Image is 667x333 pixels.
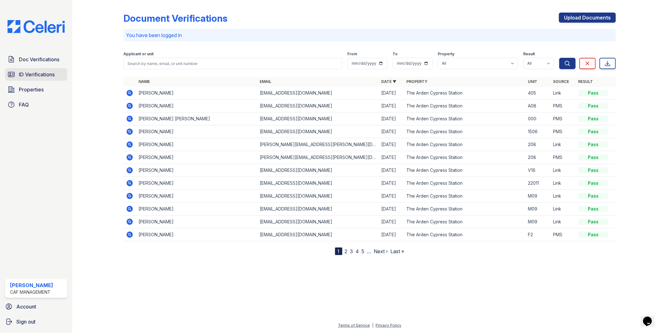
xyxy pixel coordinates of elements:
[136,164,258,177] td: [PERSON_NAME]
[258,203,379,216] td: [EMAIL_ADDRESS][DOMAIN_NAME]
[5,83,67,96] a: Properties
[404,216,525,228] td: The Arden Cypress Station
[136,177,258,190] td: [PERSON_NAME]
[550,87,576,100] td: Link
[16,303,36,310] span: Account
[404,112,525,125] td: The Arden Cypress Station
[136,216,258,228] td: [PERSON_NAME]
[525,228,550,241] td: F2
[550,125,576,138] td: PMS
[260,79,272,84] a: Email
[381,79,396,84] a: Date ▼
[578,232,608,238] div: Pass
[5,53,67,66] a: Doc Verifications
[379,216,404,228] td: [DATE]
[258,125,379,138] td: [EMAIL_ADDRESS][DOMAIN_NAME]
[19,86,44,93] span: Properties
[136,112,258,125] td: [PERSON_NAME] [PERSON_NAME]
[258,151,379,164] td: [PERSON_NAME][EMAIL_ADDRESS][PERSON_NAME][DOMAIN_NAME]
[19,56,59,63] span: Doc Verifications
[578,167,608,173] div: Pass
[379,125,404,138] td: [DATE]
[3,20,70,33] img: CE_Logo_Blue-a8612792a0a2168367f1c8372b55b34899dd931a85d93a1a3d3e32e68fde9ad4.png
[338,323,370,328] a: Terms of Service
[404,100,525,112] td: The Arden Cypress Station
[550,164,576,177] td: Link
[404,203,525,216] td: The Arden Cypress Station
[258,87,379,100] td: [EMAIL_ADDRESS][DOMAIN_NAME]
[376,323,401,328] a: Privacy Policy
[404,151,525,164] td: The Arden Cypress Station
[367,248,371,255] span: …
[578,116,608,122] div: Pass
[335,248,342,255] div: 1
[258,177,379,190] td: [EMAIL_ADDRESS][DOMAIN_NAME]
[258,164,379,177] td: [EMAIL_ADDRESS][DOMAIN_NAME]
[523,52,535,57] label: Result
[525,138,550,151] td: 208
[345,248,348,254] a: 2
[258,100,379,112] td: [EMAIL_ADDRESS][DOMAIN_NAME]
[404,125,525,138] td: The Arden Cypress Station
[258,190,379,203] td: [EMAIL_ADDRESS][DOMAIN_NAME]
[19,71,55,78] span: ID Verifications
[10,281,53,289] div: [PERSON_NAME]
[350,248,353,254] a: 3
[347,52,357,57] label: From
[525,216,550,228] td: M09
[550,228,576,241] td: PMS
[379,151,404,164] td: [DATE]
[578,154,608,161] div: Pass
[379,100,404,112] td: [DATE]
[379,164,404,177] td: [DATE]
[126,31,614,39] p: You have been logged in
[550,203,576,216] td: Link
[393,52,398,57] label: To
[578,180,608,186] div: Pass
[379,112,404,125] td: [DATE]
[550,100,576,112] td: PMS
[578,103,608,109] div: Pass
[136,203,258,216] td: [PERSON_NAME]
[550,190,576,203] td: Link
[136,100,258,112] td: [PERSON_NAME]
[391,248,404,254] a: Last »
[379,228,404,241] td: [DATE]
[3,300,70,313] a: Account
[372,323,373,328] div: |
[5,68,67,81] a: ID Verifications
[641,308,661,327] iframe: chat widget
[404,190,525,203] td: The Arden Cypress Station
[528,79,537,84] a: Unit
[525,190,550,203] td: M09
[406,79,427,84] a: Property
[3,315,70,328] a: Sign out
[578,141,608,148] div: Pass
[404,138,525,151] td: The Arden Cypress Station
[525,177,550,190] td: 22011
[136,87,258,100] td: [PERSON_NAME]
[525,203,550,216] td: M09
[5,98,67,111] a: FAQ
[123,52,154,57] label: Applicant or unit
[16,318,35,325] span: Sign out
[10,289,53,295] div: CAF Management
[258,112,379,125] td: [EMAIL_ADDRESS][DOMAIN_NAME]
[550,216,576,228] td: Link
[550,177,576,190] td: Link
[136,125,258,138] td: [PERSON_NAME]
[578,206,608,212] div: Pass
[578,219,608,225] div: Pass
[379,138,404,151] td: [DATE]
[404,177,525,190] td: The Arden Cypress Station
[578,79,593,84] a: Result
[379,177,404,190] td: [DATE]
[550,151,576,164] td: PMS
[123,58,343,69] input: Search by name, email, or unit number
[138,79,150,84] a: Name
[404,164,525,177] td: The Arden Cypress Station
[136,228,258,241] td: [PERSON_NAME]
[379,203,404,216] td: [DATE]
[362,248,365,254] a: 5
